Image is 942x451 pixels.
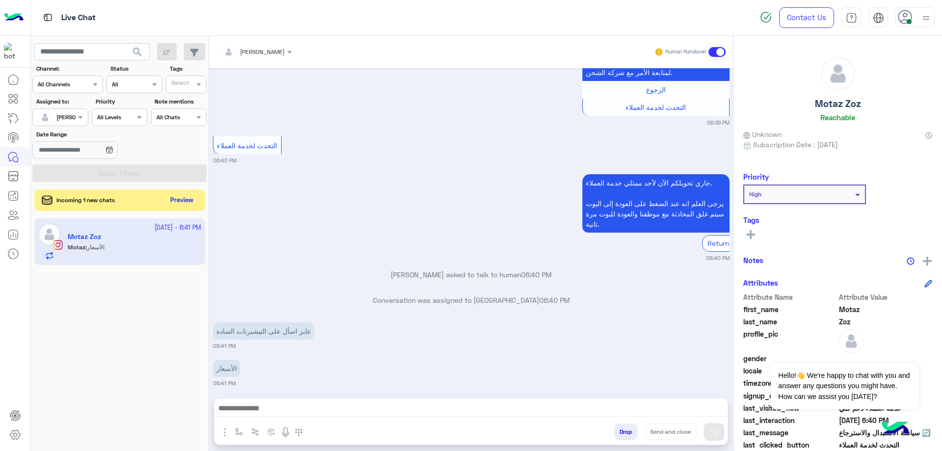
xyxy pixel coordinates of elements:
p: [PERSON_NAME] asked to talk to human [213,269,730,280]
img: tab [873,12,884,24]
p: 19/9/2025, 6:40 PM [582,174,730,233]
button: Preview [166,193,198,208]
p: 19/9/2025, 6:41 PM [213,322,314,340]
img: add [923,257,932,265]
img: Trigger scenario [251,428,259,436]
button: create order [263,424,280,440]
small: 06:41 PM [213,342,235,350]
div: Return to Bot [702,235,757,251]
small: 06:40 PM [706,254,730,262]
h6: Priority [743,172,769,181]
span: Motaz [839,304,933,315]
img: send voice note [280,426,291,438]
label: Priority [96,97,146,106]
img: make a call [295,428,303,436]
span: Incoming 1 new chats [56,196,115,205]
p: Conversation was assigned to [GEOGRAPHIC_DATA] [213,295,730,305]
img: send attachment [219,426,231,438]
a: tab [841,7,861,28]
img: spinner [760,11,772,23]
img: defaultAdmin.png [38,110,52,124]
span: 06:40 PM [521,270,551,279]
span: last_message [743,427,837,438]
a: Contact Us [779,7,834,28]
span: gender [743,353,837,364]
span: last_name [743,317,837,327]
h6: Reachable [820,113,855,122]
span: last_visited_flow [743,403,837,413]
p: Live Chat [61,11,96,25]
span: timezone [743,378,837,388]
img: tab [42,11,54,24]
span: locale [743,366,837,376]
img: tab [846,12,857,24]
span: التحدث لخدمة العملاء [217,141,277,150]
span: first_name [743,304,837,315]
small: Human Handover [665,48,706,56]
img: 713415422032625 [4,43,22,60]
span: Attribute Value [839,292,933,302]
span: profile_pic [743,329,837,351]
img: Logo [4,7,24,28]
h6: Attributes [743,278,778,287]
label: Date Range [36,130,146,139]
span: Zoz [839,317,933,327]
img: defaultAdmin.png [839,329,863,353]
button: Apply Filters [32,164,207,182]
span: search [131,46,143,58]
span: signup_date [743,391,837,401]
label: Status [110,64,161,73]
button: Drop [614,424,637,440]
span: last_clicked_button [743,440,837,450]
h6: Tags [743,215,932,224]
img: select flow [235,428,243,436]
span: التحدث لخدمة العملاء [839,440,933,450]
label: Tags [170,64,206,73]
button: search [126,43,150,64]
span: 🔄 سياسة الاستبدال والاسترجاع [839,427,933,438]
h6: Notes [743,256,763,265]
button: Trigger scenario [247,424,263,440]
label: Assigned to: [36,97,87,106]
span: الرجوع [646,85,666,94]
span: Attribute Name [743,292,837,302]
small: 06:39 PM [707,119,730,127]
span: [PERSON_NAME] [240,48,285,55]
small: 06:40 PM [213,157,236,164]
span: 2025-09-19T15:40:24.467Z [839,415,933,425]
p: 19/9/2025, 6:41 PM [213,360,240,377]
div: Select [170,79,189,90]
img: send message [709,427,719,437]
label: Channel: [36,64,102,73]
h5: Motaz Zoz [815,98,861,109]
span: 06:40 PM [539,296,570,304]
img: defaultAdmin.png [821,57,855,90]
img: profile [920,12,932,24]
img: create order [267,428,275,436]
button: Send and close [645,424,696,440]
span: Subscription Date : [DATE] [753,139,838,150]
label: Note mentions [155,97,205,106]
span: Hello!👋 We're happy to chat with you and answer any questions you might have. How can we assist y... [771,363,918,409]
span: التحدث لخدمة العملاء [626,103,686,111]
span: last_interaction [743,415,837,425]
button: select flow [231,424,247,440]
img: hulul-logo.png [878,412,913,446]
small: 06:41 PM [213,379,235,387]
img: notes [907,257,915,265]
span: Unknown [743,129,782,139]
